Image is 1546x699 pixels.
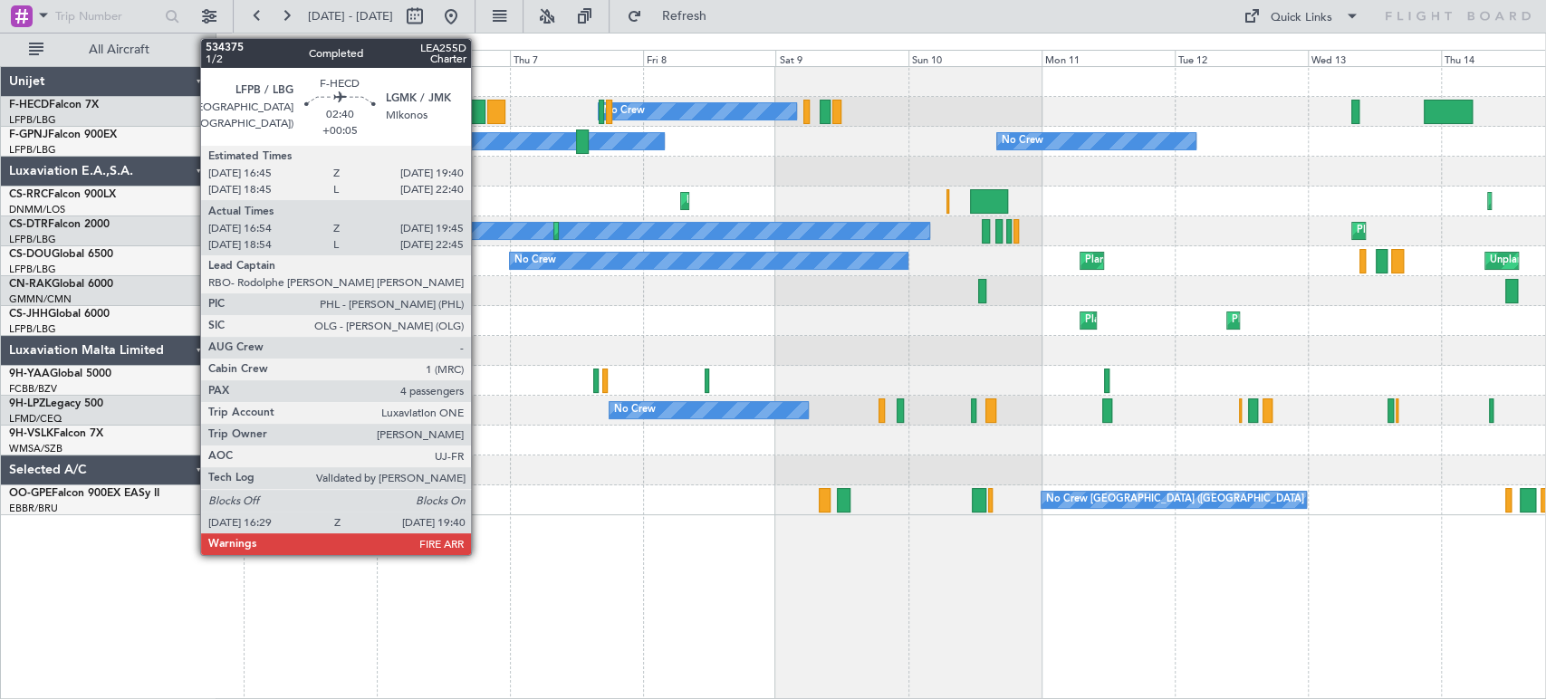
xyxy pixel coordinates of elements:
[9,428,53,439] span: 9H-VSLK
[20,35,197,64] button: All Aircraft
[514,247,556,274] div: No Crew
[9,143,56,157] a: LFPB/LBG
[9,129,48,140] span: F-GPNJ
[908,50,1042,66] div: Sun 10
[9,382,57,396] a: FCBB/BZV
[9,233,56,246] a: LFPB/LBG
[204,128,245,155] div: No Crew
[9,129,117,140] a: F-GPNJFalcon 900EX
[9,279,113,290] a: CN-RAKGlobal 6000
[9,219,48,230] span: CS-DTR
[219,36,250,52] div: [DATE]
[9,322,56,336] a: LFPB/LBG
[9,309,110,320] a: CS-JHHGlobal 6000
[1234,2,1368,31] button: Quick Links
[9,488,52,499] span: OO-GPE
[9,249,113,260] a: CS-DOUGlobal 6500
[9,219,110,230] a: CS-DTRFalcon 2000
[308,8,393,24] span: [DATE] - [DATE]
[9,442,62,455] a: WMSA/SZB
[9,412,62,426] a: LFMD/CEQ
[619,2,727,31] button: Refresh
[9,263,56,276] a: LFPB/LBG
[1085,307,1370,334] div: Planned Maint [GEOGRAPHIC_DATA] ([GEOGRAPHIC_DATA])
[9,369,111,379] a: 9H-YAAGlobal 5000
[9,279,52,290] span: CN-RAK
[1002,128,1043,155] div: No Crew
[9,189,116,200] a: CS-RRCFalcon 900LX
[9,398,103,409] a: 9H-LPZLegacy 500
[244,50,377,66] div: Tue 5
[9,309,48,320] span: CS-JHH
[9,203,65,216] a: DNMM/LOS
[9,369,50,379] span: 9H-YAA
[9,100,49,110] span: F-HECD
[775,50,908,66] div: Sat 9
[1175,50,1308,66] div: Tue 12
[1046,486,1349,513] div: No Crew [GEOGRAPHIC_DATA] ([GEOGRAPHIC_DATA] National)
[9,488,159,499] a: OO-GPEFalcon 900EX EASy II
[1271,9,1332,27] div: Quick Links
[1357,217,1449,244] div: Planned Maint Sofia
[1308,50,1441,66] div: Wed 13
[9,113,56,127] a: LFPB/LBG
[377,50,510,66] div: Wed 6
[9,100,99,110] a: F-HECDFalcon 7X
[9,292,72,306] a: GMMN/CMN
[287,247,353,274] div: Planned Maint
[686,187,919,215] div: Planned Maint Larnaca ([GEOGRAPHIC_DATA] Intl)
[55,3,159,30] input: Trip Number
[9,189,48,200] span: CS-RRC
[9,249,52,260] span: CS-DOU
[9,428,103,439] a: 9H-VSLKFalcon 7X
[1042,50,1175,66] div: Mon 11
[359,217,400,244] div: No Crew
[9,398,45,409] span: 9H-LPZ
[1085,247,1370,274] div: Planned Maint [GEOGRAPHIC_DATA] ([GEOGRAPHIC_DATA])
[643,50,776,66] div: Fri 8
[47,43,191,56] span: All Aircraft
[510,50,643,66] div: Thu 7
[9,502,58,515] a: EBBR/BRU
[614,397,656,424] div: No Crew
[646,10,722,23] span: Refresh
[603,98,645,125] div: No Crew
[1232,307,1517,334] div: Planned Maint [GEOGRAPHIC_DATA] ([GEOGRAPHIC_DATA])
